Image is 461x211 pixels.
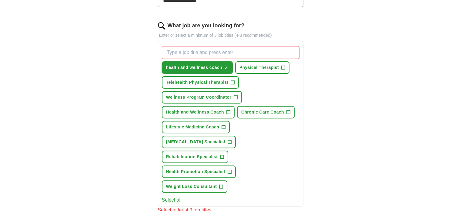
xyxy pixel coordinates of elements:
[162,121,230,133] button: Lifestyle Medicine Coach
[162,165,236,178] button: Health Promotion Specialist
[162,151,229,163] button: Rehabilitation Specialist
[166,124,219,130] span: Lifestyle Medicine Coach
[162,76,239,89] button: Telehealth Physical Therapist
[166,154,218,160] span: Rehabilitation Specialist
[235,61,289,74] button: Physical Therapist
[162,46,299,59] input: Type a job title and press enter
[162,196,182,204] button: Select all
[166,168,225,175] span: Health Promotion Specialist
[158,22,165,29] img: search.png
[225,66,228,70] span: ✓
[166,183,217,190] span: Weight Loss Consultant
[166,139,225,145] span: [MEDICAL_DATA] Specialist
[168,22,245,30] label: What job are you looking for?
[162,180,228,193] button: Weight Loss Consultant
[162,61,233,74] button: health and wellness coach✓
[162,136,236,148] button: [MEDICAL_DATA] Specialist
[166,79,229,86] span: Telehealth Physical Therapist
[166,109,224,115] span: Health and Wellness Coach
[237,106,295,118] button: Chronic Care Coach
[241,109,284,115] span: Chronic Care Coach
[166,64,222,71] span: health and wellness coach
[162,106,235,118] button: Health and Wellness Coach
[162,91,242,104] button: Wellness Program Coordinator
[166,94,232,100] span: Wellness Program Coordinator
[239,64,279,71] span: Physical Therapist
[158,32,303,39] p: Enter or select a minimum of 3 job titles (4-8 recommended)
